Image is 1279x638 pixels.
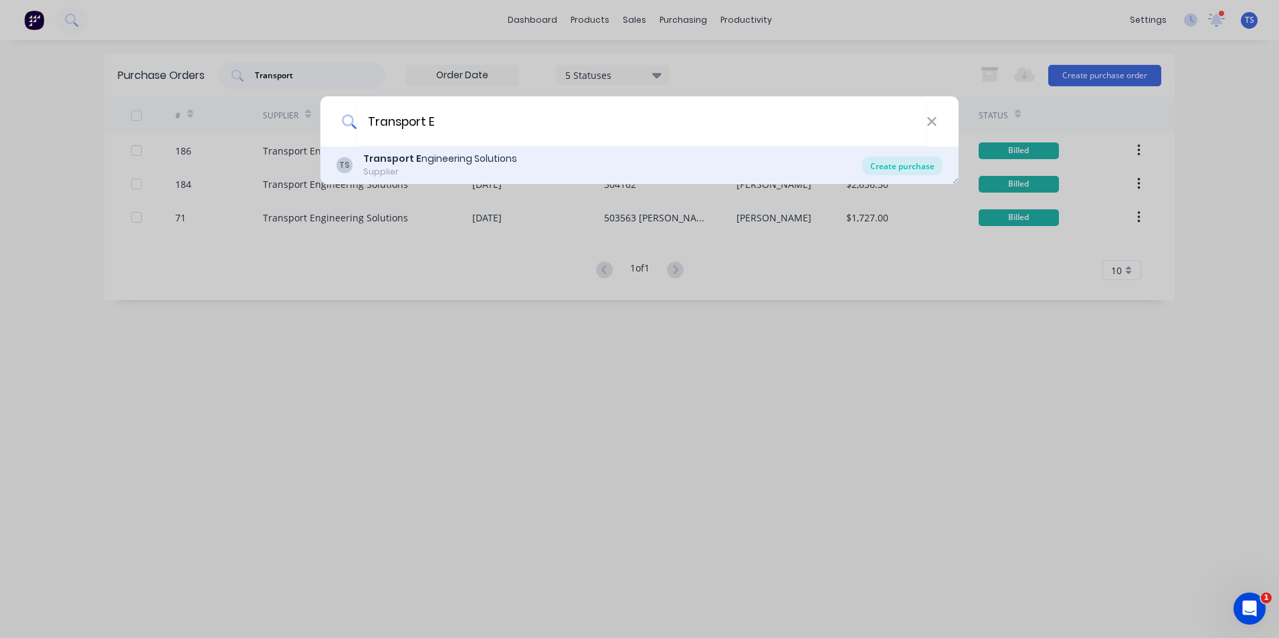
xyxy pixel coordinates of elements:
[862,156,943,175] div: Create purchase
[336,157,353,173] div: TS
[1234,593,1266,625] iframe: Intercom live chat
[363,166,517,178] div: Supplier
[363,152,517,166] div: ngineering Solutions
[1261,593,1272,603] span: 1
[363,152,421,165] b: Transport E
[357,96,926,146] input: Enter a supplier name to create a new order...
